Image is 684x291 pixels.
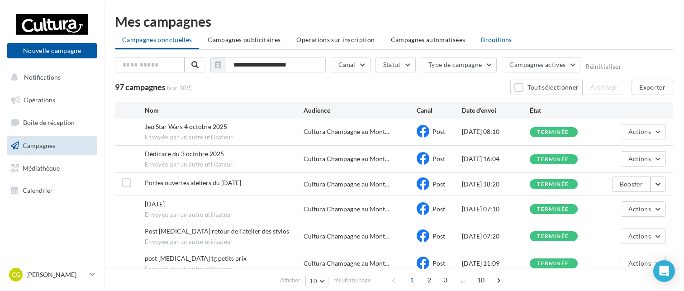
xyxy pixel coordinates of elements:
span: Opérations [24,96,55,104]
div: Date d'envoi [462,106,530,115]
a: Médiathèque [5,159,99,178]
button: Tout sélectionner [510,80,583,95]
div: [DATE] 11:09 [462,259,530,268]
span: Actions [628,259,651,267]
button: Canal [331,57,370,72]
div: Nom [145,106,304,115]
div: terminée [537,206,569,212]
div: Mes campagnes [115,14,673,28]
span: Boîte de réception [23,119,75,126]
div: [DATE] 07:20 [462,232,530,241]
span: Dédicace du 3 octobre 2025 [145,150,224,157]
span: Campagnes publicitaires [208,36,280,43]
span: Envoyée par un autre utilisateur [145,134,304,142]
span: Jeu Star Wars 4 octobre 2025 [145,123,227,130]
button: Archiver [583,80,624,95]
span: ... [456,273,470,287]
button: 10 [305,275,328,287]
a: Boîte de réception [5,113,99,132]
div: [DATE] 07:10 [462,205,530,214]
span: Cultura Champagne au Mont... [304,154,389,163]
span: Campagnes [23,142,55,149]
div: Canal [417,106,462,115]
div: terminée [537,261,569,267]
button: Actions [621,151,666,167]
span: Envoyée par un autre utilisateur [145,161,304,169]
span: Rentrée scolaire 2025 [145,200,165,208]
a: Campagnes [5,136,99,155]
span: Notifications [24,73,61,81]
span: Campagnes actives [509,61,565,68]
div: terminée [537,181,569,187]
button: Exporter [632,80,673,95]
span: Cultura Champagne au Mont... [304,180,389,189]
span: Cultura Champagne au Mont... [304,259,389,268]
span: Cultura Champagne au Mont... [304,127,389,136]
span: Cultura Champagne au Mont... [304,205,389,214]
div: terminée [537,129,569,135]
span: Cultura Champagne au Mont... [304,232,389,241]
a: Calendrier [5,181,99,200]
div: Audience [304,106,417,115]
button: Réinitialiser [585,63,622,70]
span: post pce tg petits prix [145,254,247,262]
span: (sur 109) [167,83,192,92]
span: Campagnes automatisées [391,36,465,43]
span: 97 campagnes [115,82,166,92]
span: Operations sur inscription [296,36,375,43]
button: Nouvelle campagne [7,43,97,58]
div: [DATE] 18:20 [462,180,530,189]
span: résultats/page [333,276,371,285]
div: [DATE] 16:04 [462,154,530,163]
button: Booster [612,177,651,192]
button: Actions [621,201,666,217]
button: Type de campagne [421,57,497,72]
span: Envoyée par un autre utilisateur [145,211,304,219]
button: Campagnes actives [502,57,580,72]
div: Open Intercom Messenger [653,260,675,282]
span: 2 [422,273,437,287]
span: Portes ouvertes ateliers du 20 sept [145,179,241,186]
span: Actions [628,232,651,240]
span: Médiathèque [23,164,60,172]
div: terminée [537,157,569,162]
span: Post [432,180,445,188]
span: Envoyée par un autre utilisateur [145,238,304,246]
span: Afficher [280,276,300,285]
span: Post [432,232,445,240]
span: Brouillons [481,36,512,43]
div: [DATE] 08:10 [462,127,530,136]
a: CG [PERSON_NAME] [7,266,97,283]
button: Actions [621,124,666,139]
span: Post [432,205,445,213]
p: [PERSON_NAME] [26,270,86,279]
button: Statut [375,57,416,72]
span: Post [432,155,445,162]
button: Actions [621,229,666,244]
span: Actions [628,205,651,213]
span: 10 [309,277,317,285]
button: Actions [621,256,666,271]
span: Actions [628,128,651,135]
button: Notifications [5,68,95,87]
div: terminée [537,234,569,239]
span: CG [12,270,20,279]
span: Post [432,128,445,135]
span: 3 [438,273,453,287]
span: Envoyée par un autre utilisateur [145,265,304,273]
span: 1 [404,273,419,287]
span: Actions [628,155,651,162]
span: Post [432,259,445,267]
a: Opérations [5,91,99,110]
span: Post pce retour de l'atelier des stylos [145,227,289,235]
span: Calendrier [23,186,53,194]
span: 10 [474,273,489,287]
div: État [530,106,598,115]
